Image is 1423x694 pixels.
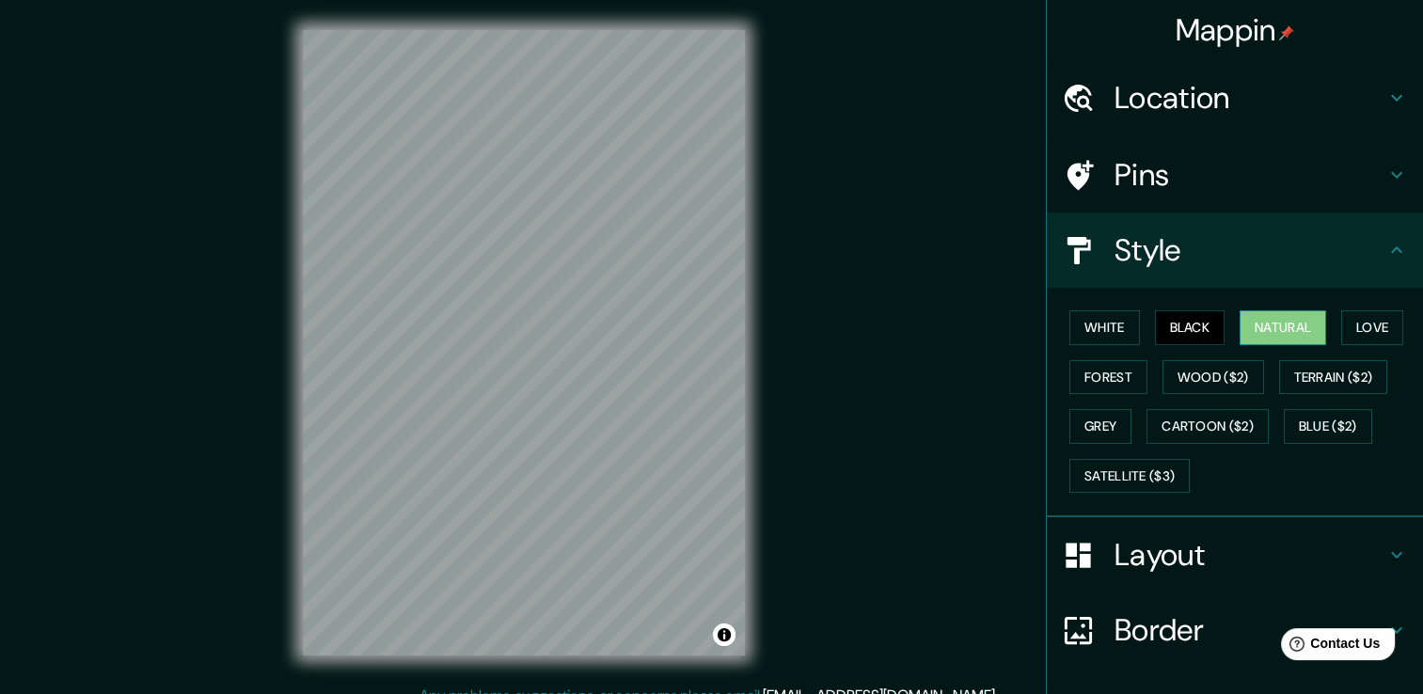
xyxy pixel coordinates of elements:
button: Blue ($2) [1284,409,1372,444]
img: pin-icon.png [1279,25,1294,40]
div: Pins [1047,137,1423,213]
button: Natural [1240,310,1326,345]
button: Satellite ($3) [1069,459,1190,494]
button: White [1069,310,1140,345]
div: Style [1047,213,1423,288]
h4: Pins [1115,156,1385,194]
button: Terrain ($2) [1279,360,1388,395]
iframe: Help widget launcher [1256,621,1402,673]
h4: Location [1115,79,1385,117]
canvas: Map [303,30,745,655]
h4: Mappin [1176,11,1295,49]
h4: Style [1115,231,1385,269]
button: Forest [1069,360,1147,395]
div: Layout [1047,517,1423,592]
button: Grey [1069,409,1131,444]
h4: Border [1115,611,1385,649]
button: Black [1155,310,1225,345]
div: Location [1047,60,1423,135]
h4: Layout [1115,536,1385,574]
button: Toggle attribution [713,623,735,646]
button: Love [1341,310,1403,345]
button: Wood ($2) [1162,360,1264,395]
button: Cartoon ($2) [1146,409,1269,444]
div: Border [1047,592,1423,668]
